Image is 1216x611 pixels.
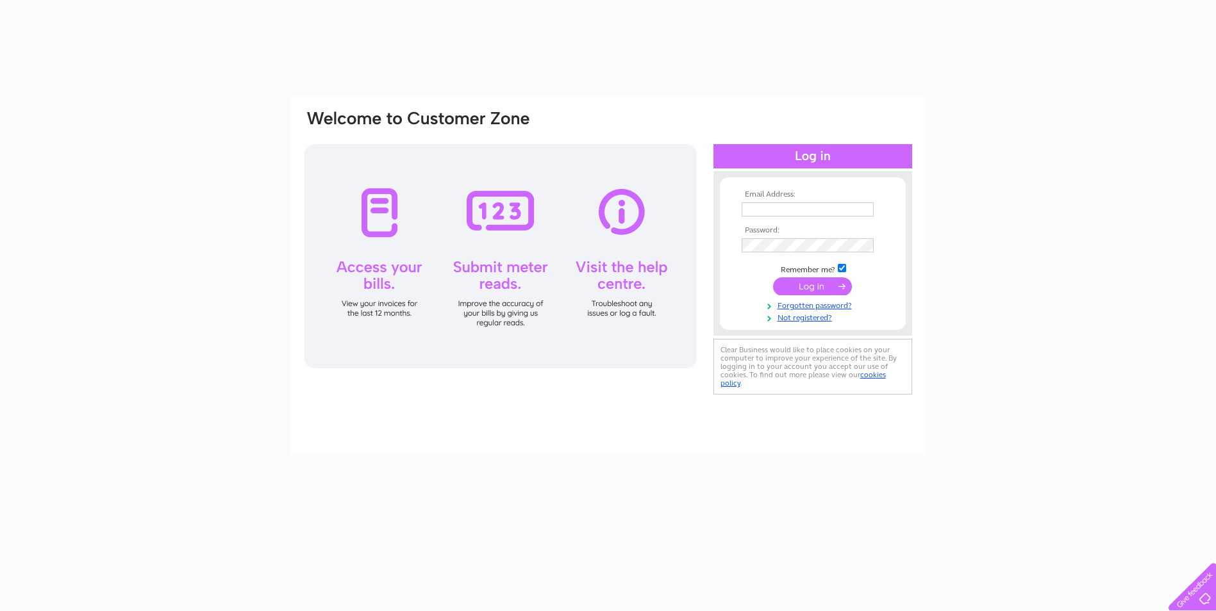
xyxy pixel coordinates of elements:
[738,190,887,199] th: Email Address:
[713,339,912,395] div: Clear Business would like to place cookies on your computer to improve your experience of the sit...
[720,370,886,387] a: cookies policy
[738,262,887,275] td: Remember me?
[742,311,887,323] a: Not registered?
[742,298,887,311] a: Forgotten password?
[738,226,887,235] th: Password:
[773,277,852,295] input: Submit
